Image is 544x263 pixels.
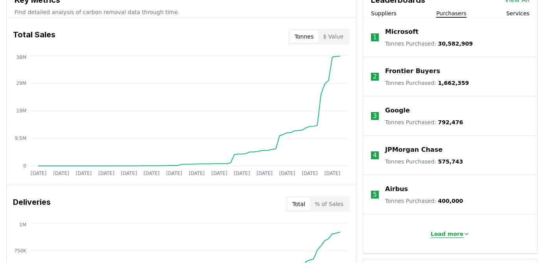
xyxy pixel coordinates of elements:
[19,222,26,228] tspan: 1M
[234,171,250,176] tspan: [DATE]
[16,55,26,60] tspan: 38M
[385,106,410,115] a: Google
[371,9,396,17] button: Suppliers
[438,80,469,86] span: 1,662,359
[438,198,463,204] span: 400,000
[385,27,419,37] a: Microsoft
[373,72,377,81] p: 2
[290,30,318,43] button: Tonnes
[436,9,467,17] button: Purchasers
[31,171,47,176] tspan: [DATE]
[385,197,463,205] p: Tonnes Purchased :
[373,151,377,160] p: 4
[385,66,440,76] a: Frontier Buyers
[16,81,26,86] tspan: 29M
[431,230,464,238] p: Load more
[144,171,160,176] tspan: [DATE]
[385,158,463,166] p: Tonnes Purchased :
[211,171,227,176] tspan: [DATE]
[302,171,318,176] tspan: [DATE]
[166,171,182,176] tspan: [DATE]
[16,108,26,114] tspan: 19M
[121,171,137,176] tspan: [DATE]
[256,171,273,176] tspan: [DATE]
[23,163,26,169] tspan: 0
[279,171,295,176] tspan: [DATE]
[15,8,348,16] p: Find detailed analysis of carbon removal data through time.
[385,79,469,87] p: Tonnes Purchased :
[318,30,348,43] button: $ Value
[189,171,205,176] tspan: [DATE]
[506,9,529,17] button: Services
[14,248,27,254] tspan: 750K
[13,196,51,212] h3: Deliveries
[15,136,26,141] tspan: 9.5M
[53,171,69,176] tspan: [DATE]
[325,171,341,176] tspan: [DATE]
[310,198,348,210] button: % of Sales
[76,171,92,176] tspan: [DATE]
[98,171,114,176] tspan: [DATE]
[288,198,310,210] button: Total
[385,145,443,154] a: JPMorgan Chase
[373,190,377,199] p: 5
[13,29,55,44] h3: Total Sales
[385,184,408,194] a: Airbus
[385,118,463,126] p: Tonnes Purchased :
[438,158,463,165] span: 575,743
[424,226,476,242] button: Load more
[438,119,463,125] span: 792,476
[385,40,473,48] p: Tonnes Purchased :
[373,111,377,121] p: 3
[373,33,377,42] p: 1
[438,40,473,47] span: 30,582,909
